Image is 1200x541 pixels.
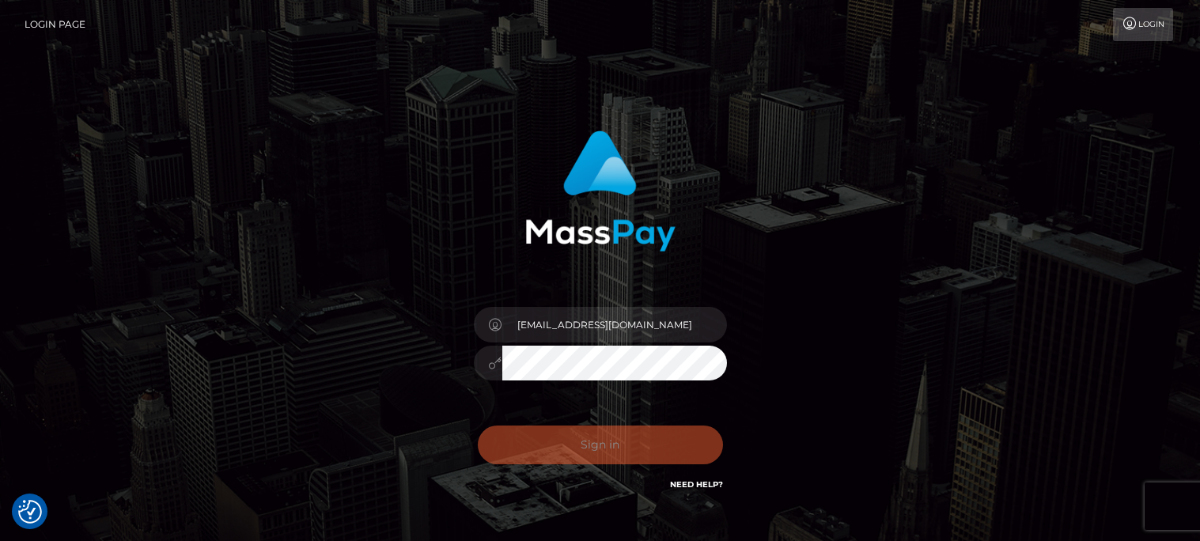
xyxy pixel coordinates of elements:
[18,500,42,524] img: Revisit consent button
[18,500,42,524] button: Consent Preferences
[670,479,723,490] a: Need Help?
[502,307,727,342] input: Username...
[525,131,676,252] img: MassPay Login
[25,8,85,41] a: Login Page
[1113,8,1173,41] a: Login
